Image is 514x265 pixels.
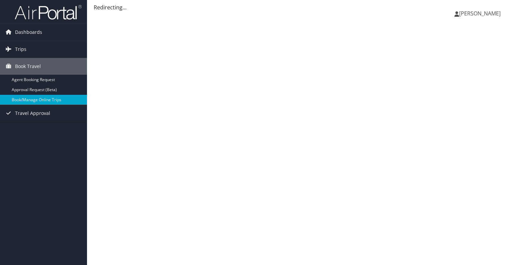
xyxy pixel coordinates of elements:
span: Travel Approval [15,105,50,122]
a: [PERSON_NAME] [454,3,507,23]
span: Trips [15,41,26,58]
span: [PERSON_NAME] [459,10,501,17]
div: Redirecting... [94,3,507,11]
img: airportal-logo.png [15,4,82,20]
span: Book Travel [15,58,41,75]
span: Dashboards [15,24,42,41]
